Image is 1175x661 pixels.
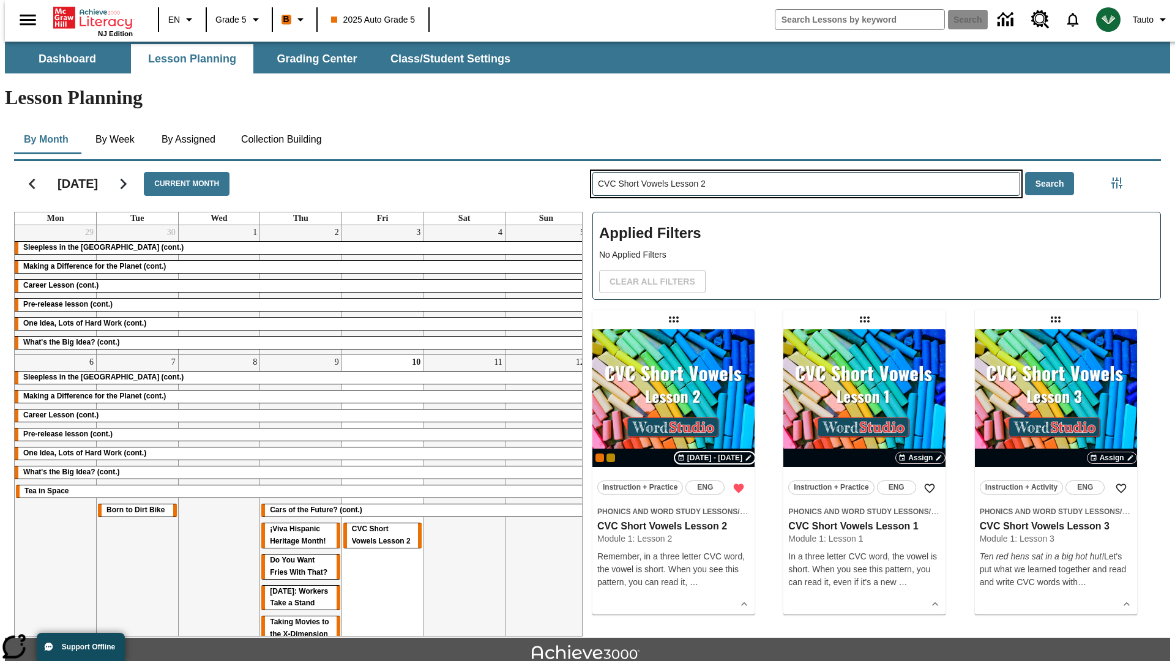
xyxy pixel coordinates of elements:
[1073,577,1078,587] span: h
[23,468,120,476] span: What's the Big Idea? (cont.)
[178,354,260,646] td: October 8, 2025
[1046,310,1065,329] div: Draggable lesson: CVC Short Vowels Lesson 3
[15,280,587,292] div: Career Lesson (cont.)
[985,481,1058,494] span: Instruction + Activity
[1065,480,1105,495] button: ENG
[23,430,113,438] span: Pre-release lesson (cont.)
[291,212,311,225] a: Thursday
[270,556,327,577] span: Do You Want Fries With That?
[740,507,804,516] span: CVC Short Vowels
[15,225,97,355] td: September 29, 2025
[23,373,184,381] span: Sleepless in the Animal Kingdom (cont.)
[603,481,677,494] span: Instruction + Practice
[283,12,289,27] span: B
[23,300,113,308] span: Pre-release lesson (cont.)
[168,13,180,26] span: EN
[15,354,97,646] td: October 6, 2025
[23,449,146,457] span: One Idea, Lots of Hard Work (cont.)
[97,354,179,646] td: October 7, 2025
[788,550,941,589] div: In a three letter CVC word, the vowel is short. When you see this pattern, you can read it, even ...
[15,242,587,254] div: Sleepless in the Animal Kingdom (cont.)
[783,329,946,614] div: lesson details
[1105,171,1129,195] button: Filters Side menu
[597,520,750,533] h3: CVC Short Vowels Lesson 2
[794,481,868,494] span: Instruction + Practice
[14,125,78,154] button: By Month
[1078,577,1086,587] span: …
[597,550,750,589] p: Remember, in a three letter CVC word, the vowel is short. When you see this pattern, you can read...
[215,13,247,26] span: Grade 5
[23,281,99,289] span: Career Lesson (cont.)
[929,506,939,516] span: /
[1025,172,1075,196] button: Search
[148,52,236,66] span: Lesson Planning
[17,168,48,200] button: Previous
[597,480,683,495] button: Instruction + Practice
[390,52,510,66] span: Class/Student Settings
[737,506,748,516] span: /
[599,248,1154,261] p: No Applied Filters
[58,176,98,191] h2: [DATE]
[735,595,753,613] button: Show Details
[260,225,342,355] td: October 2, 2025
[53,6,133,30] a: Home
[131,44,253,73] button: Lesson Planning
[15,318,587,330] div: One Idea, Lots of Hard Work (cont.)
[597,507,737,516] span: Phonics and Word Study Lessons
[908,452,933,463] span: Assign
[889,481,905,494] span: ENG
[685,480,725,495] button: ENG
[931,507,994,516] span: CVC Short Vowels
[270,506,362,514] span: Cars of the Future? (cont.)
[592,329,755,614] div: lesson details
[23,392,166,400] span: Making a Difference for the Planet (cont.)
[23,319,146,327] span: One Idea, Lots of Hard Work (cont.)
[84,125,146,154] button: By Week
[24,487,69,495] span: Tea in Space
[45,212,67,225] a: Monday
[898,577,907,587] span: …
[260,354,342,646] td: October 9, 2025
[128,212,146,225] a: Tuesday
[537,212,556,225] a: Sunday
[980,505,1132,518] span: Topic: Phonics and Word Study Lessons/CVC Short Vowels
[980,480,1064,495] button: Instruction + Activity
[83,225,96,240] a: September 29, 2025
[980,550,1132,589] p: Let's put what we learned together and read and write CVC words wit
[98,30,133,37] span: NJ Edition
[97,225,179,355] td: September 30, 2025
[414,225,423,240] a: October 3, 2025
[595,454,604,462] div: Current Class
[152,125,225,154] button: By Assigned
[788,480,874,495] button: Instruction + Practice
[599,218,1154,248] h2: Applied Filters
[375,212,391,225] a: Friday
[15,409,587,422] div: Career Lesson (cont.)
[877,480,916,495] button: ENG
[505,225,587,355] td: October 5, 2025
[16,485,586,498] div: Tea in Space
[895,452,946,464] button: Assign Choose Dates
[697,481,713,494] span: ENG
[15,466,587,479] div: What's the Big Idea? (cont.)
[23,338,120,346] span: What's the Big Idea? (cont.)
[15,390,587,403] div: Making a Difference for the Planet (cont.)
[343,523,422,548] div: CVC Short Vowels Lesson 2
[23,243,184,252] span: Sleepless in the Animal Kingdom (cont.)
[250,355,259,370] a: October 8, 2025
[1117,595,1136,613] button: Show Details
[788,507,928,516] span: Phonics and Word Study Lessons
[592,212,1161,300] div: Applied Filters
[5,86,1170,109] h1: Lesson Planning
[39,52,96,66] span: Dashboard
[855,310,875,329] div: Draggable lesson: CVC Short Vowels Lesson 1
[1024,3,1057,36] a: Resource Center, Will open in new tab
[256,44,378,73] button: Grading Center
[1057,4,1089,35] a: Notifications
[165,225,178,240] a: September 30, 2025
[15,372,587,384] div: Sleepless in the Animal Kingdom (cont.)
[980,507,1120,516] span: Phonics and Word Study Lessons
[98,504,177,517] div: Born to Dirt Bike
[208,212,229,225] a: Wednesday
